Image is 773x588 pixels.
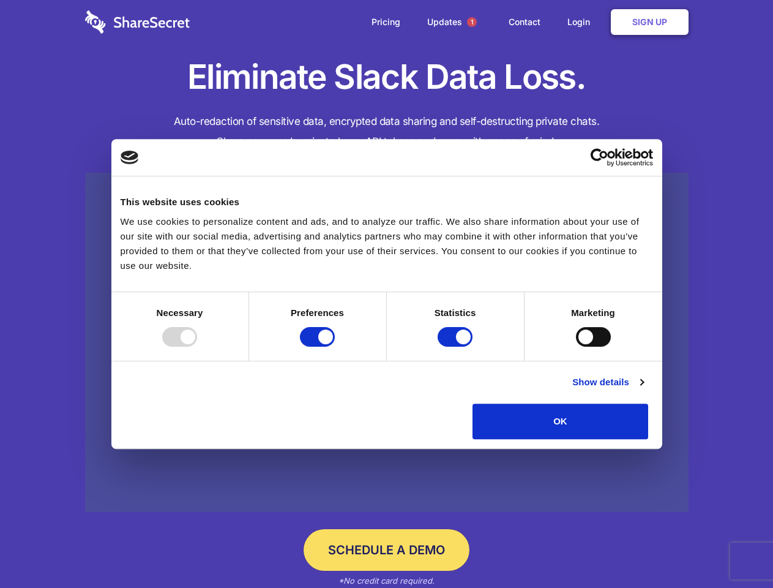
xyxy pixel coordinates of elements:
a: Show details [572,375,643,390]
a: Schedule a Demo [304,529,469,571]
a: Contact [496,3,553,41]
a: Wistia video thumbnail [85,173,689,513]
div: This website uses cookies [121,195,653,209]
strong: Preferences [291,307,344,318]
button: OK [472,404,648,439]
h1: Eliminate Slack Data Loss. [85,55,689,99]
strong: Marketing [571,307,615,318]
strong: Statistics [435,307,476,318]
a: Sign Up [611,9,689,35]
a: Login [555,3,608,41]
strong: Necessary [157,307,203,318]
a: Usercentrics Cookiebot - opens in a new window [546,148,653,167]
span: 1 [467,17,477,27]
img: logo [121,151,139,164]
em: *No credit card required. [338,576,435,586]
h4: Auto-redaction of sensitive data, encrypted data sharing and self-destructing private chats. Shar... [85,111,689,152]
div: We use cookies to personalize content and ads, and to analyze our traffic. We also share informat... [121,214,653,273]
img: logo-wordmark-white-trans-d4663122ce5f474addd5e946df7df03e33cb6a1c49d2221995e7729f52c070b2.svg [85,10,190,34]
a: Pricing [359,3,413,41]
